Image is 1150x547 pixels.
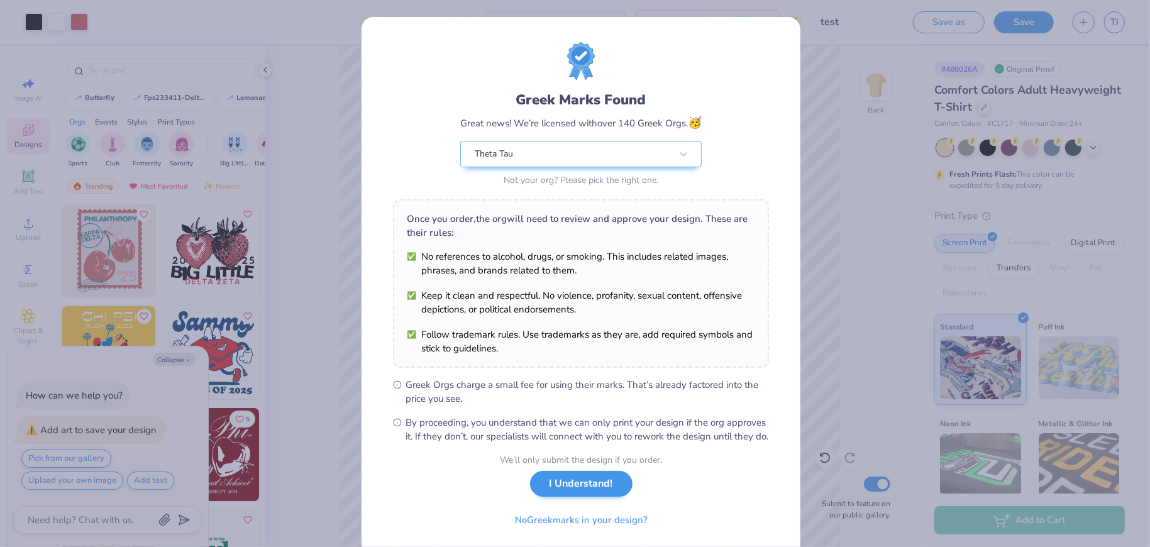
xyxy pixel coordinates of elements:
li: Keep it clean and respectful. No violence, profanity, sexual content, offensive depictions, or po... [407,289,755,316]
span: 🥳 [688,115,702,130]
div: We’ll only submit the design if you order. [500,453,662,467]
li: No references to alcohol, drugs, or smoking. This includes related images, phrases, and brands re... [407,250,755,277]
div: Once you order, the org will need to review and approve your design. These are their rules: [407,212,755,240]
button: NoGreekmarks in your design? [504,507,658,533]
button: I Understand! [530,471,633,497]
li: Follow trademark rules. Use trademarks as they are, add required symbols and stick to guidelines. [407,328,755,355]
span: Greek Orgs charge a small fee for using their marks. That’s already factored into the price you see. [406,378,769,406]
span: By proceeding, you understand that we can only print your design if the org approves it. If they ... [406,416,769,443]
div: Not your org? Please pick the right one. [460,174,702,187]
div: Greek Marks Found [460,90,702,110]
img: license-marks-badge.png [567,42,595,80]
div: Great news! We’re licensed with over 140 Greek Orgs. [460,114,702,131]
